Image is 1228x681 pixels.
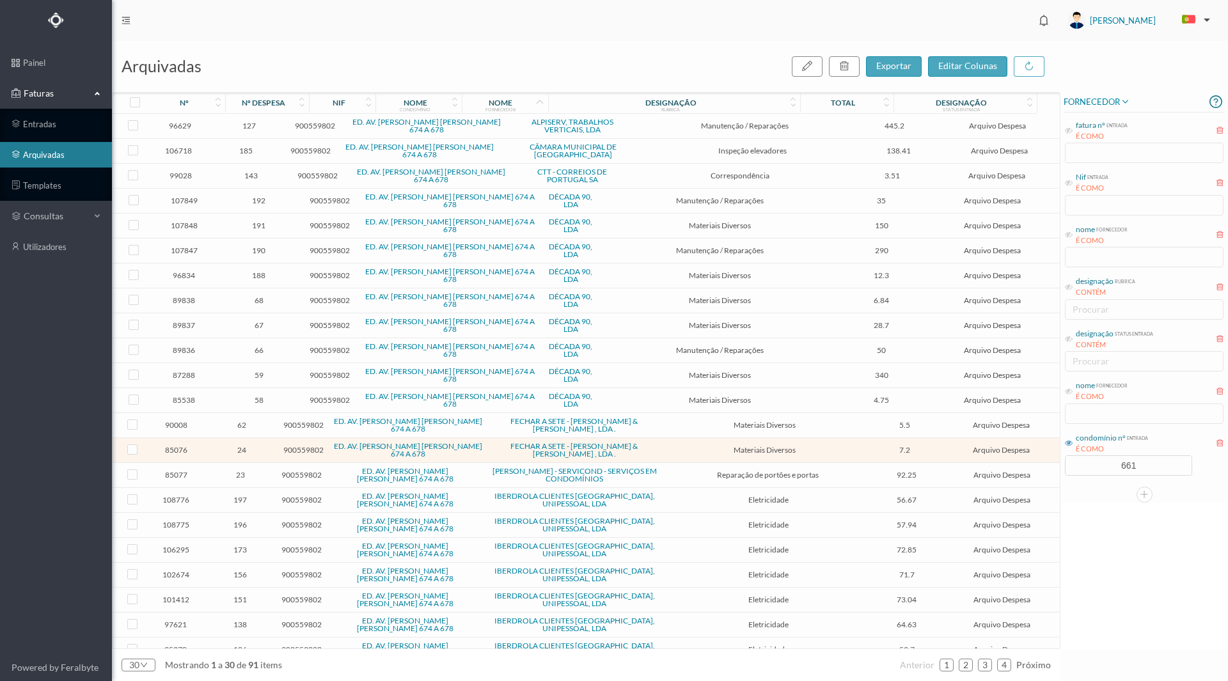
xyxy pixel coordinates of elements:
[649,146,856,155] span: Inspeção elevadores
[333,98,345,107] div: nif
[400,107,430,112] div: condomínio
[301,246,358,255] span: 900559802
[929,270,1057,280] span: Arquivo Despesa
[1076,235,1128,246] div: É COMO
[929,320,1057,330] span: Arquivo Despesa
[279,420,328,430] span: 900559802
[122,16,130,25] i: icon: menu-fold
[301,320,358,330] span: 900559802
[129,655,139,675] div: 30
[876,60,911,71] span: exportar
[1068,12,1085,29] img: user_titan3.af2715ee.jpg
[941,146,1057,155] span: Arquivo Despesa
[872,620,941,629] span: 64.63
[1076,432,1126,444] div: condomínio nº
[494,541,655,558] a: IBERDROLA CLIENTES [GEOGRAPHIC_DATA], UNIPESSOAL, LDA
[149,420,204,430] span: 90008
[345,142,494,159] a: ED. AV. [PERSON_NAME] [PERSON_NAME] 674 A 678
[365,292,535,309] a: ED. AV. [PERSON_NAME] [PERSON_NAME] 674 A 678
[549,292,592,309] a: DÉCADA 90, LDA
[152,395,216,405] span: 85538
[866,56,922,77] button: exportar
[165,659,209,670] span: mostrando
[929,295,1057,305] span: Arquivo Despesa
[959,659,973,671] li: 2
[209,570,271,579] span: 156
[334,416,482,434] a: ED. AV. [PERSON_NAME] [PERSON_NAME] 674 A 678
[1095,380,1128,389] div: fornecedor
[549,366,592,384] a: DÉCADA 90, LDA
[216,121,283,130] span: 127
[671,520,866,529] span: Eletricidade
[494,491,655,508] a: IBERDROLA CLIENTES [GEOGRAPHIC_DATA], UNIPESSOAL, LDA
[151,171,211,180] span: 99028
[947,445,1057,455] span: Arquivo Despesa
[639,121,851,130] span: Manutenção / Reparações
[148,495,203,505] span: 108776
[1105,120,1128,129] div: entrada
[948,570,1057,579] span: Arquivo Despesa
[494,566,655,583] a: IBERDROLA CLIENTES [GEOGRAPHIC_DATA], UNIPESSOAL, LDA
[938,121,1057,130] span: Arquivo Despesa
[929,221,1057,230] span: Arquivo Despesa
[148,545,203,554] span: 106295
[671,595,866,604] span: Eletricidade
[632,171,847,180] span: Correspondência
[148,570,203,579] span: 102674
[139,661,148,669] i: icon: down
[357,516,453,533] a: ED. AV. [PERSON_NAME] [PERSON_NAME] 674 A 678
[494,616,655,633] a: IBERDROLA CLIENTES [GEOGRAPHIC_DATA], UNIPESSOAL, LDA
[365,217,535,234] a: ED. AV. [PERSON_NAME] [PERSON_NAME] 674 A 678
[150,121,209,130] span: 96629
[1076,340,1153,350] div: CONTÉM
[872,520,941,529] span: 57.94
[841,270,922,280] span: 12.3
[900,655,934,675] li: Página Anterior
[841,395,922,405] span: 4.75
[152,370,216,380] span: 87288
[214,146,279,155] span: 185
[278,470,326,480] span: 900559802
[218,659,223,670] span: a
[209,545,271,554] span: 173
[671,645,866,654] span: Eletricidade
[1076,380,1095,391] div: nome
[278,495,326,505] span: 900559802
[1076,183,1108,194] div: É COMO
[857,121,932,130] span: 445.2
[246,659,260,670] span: 91
[870,445,940,455] span: 7.2
[210,445,273,455] span: 24
[209,659,218,670] span: 1
[1209,92,1222,112] i: icon: question-circle-o
[209,520,271,529] span: 196
[978,659,992,671] li: 3
[530,142,617,159] a: CÂMARA MUNICIPAL DE [GEOGRAPHIC_DATA]
[531,117,613,134] a: ALPISERV, TRABALHOS VERTICAIS, LDA
[947,420,1057,430] span: Arquivo Despesa
[998,655,1011,675] a: 4
[841,345,922,355] span: 50
[210,470,272,480] span: 23
[148,620,203,629] span: 97621
[223,395,295,405] span: 58
[841,320,922,330] span: 28.7
[1076,328,1114,340] div: designação
[605,221,835,230] span: Materiais Diversos
[494,591,655,608] a: IBERDROLA CLIENTES [GEOGRAPHIC_DATA], UNIPESSOAL, LDA
[148,645,203,654] span: 95978
[1076,131,1128,142] div: É COMO
[1016,655,1051,675] li: Página Seguinte
[1076,287,1135,298] div: CONTÉM
[959,655,972,675] a: 2
[289,121,341,130] span: 900559802
[1114,328,1153,338] div: status entrada
[301,395,358,405] span: 900559802
[1035,12,1052,29] i: icon: bell
[605,345,835,355] span: Manutenção / Reparações
[872,470,941,480] span: 92.25
[605,246,835,255] span: Manutenção / Reparações
[936,171,1057,180] span: Arquivo Despesa
[872,495,941,505] span: 56.67
[1076,391,1128,402] div: É COMO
